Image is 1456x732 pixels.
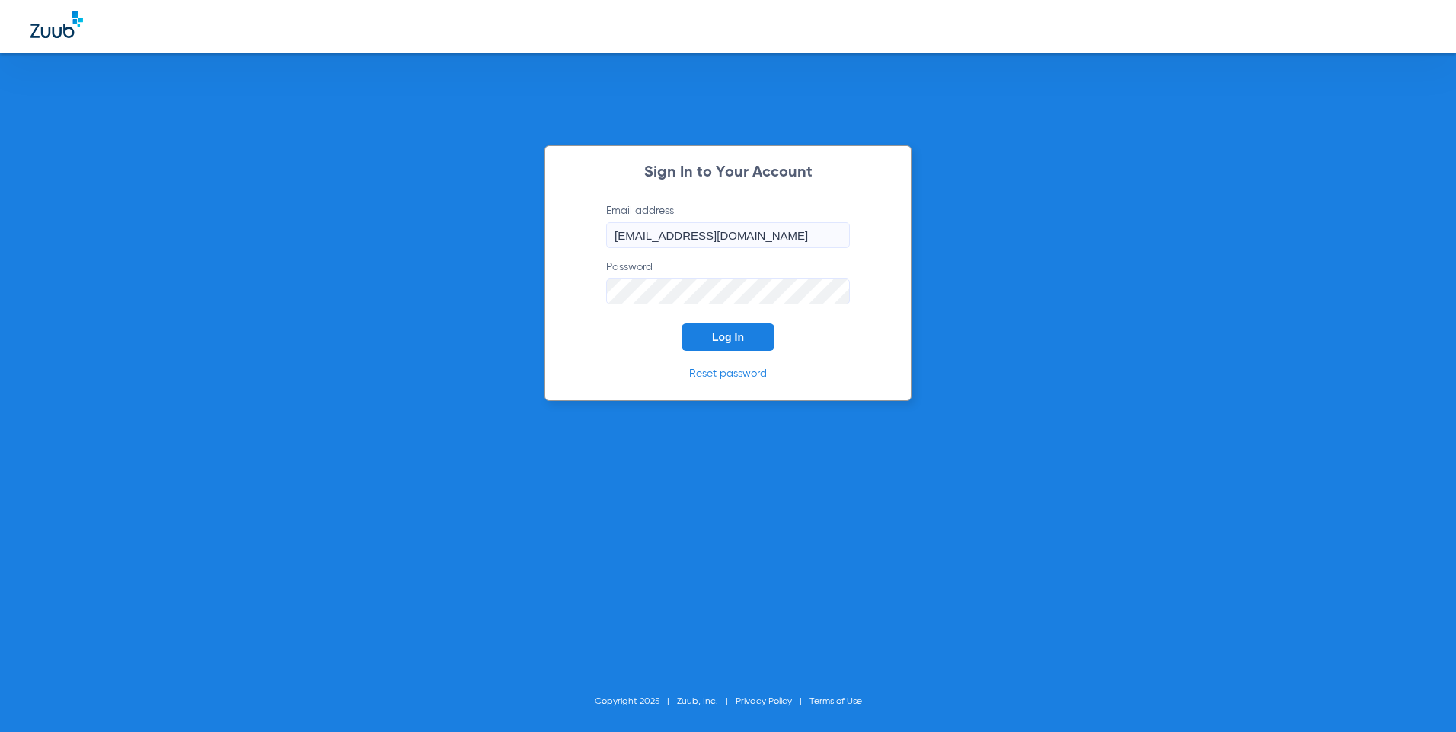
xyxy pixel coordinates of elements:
[606,222,850,248] input: Email address
[30,11,83,38] img: Zuub Logo
[595,694,677,709] li: Copyright 2025
[689,368,767,379] a: Reset password
[583,165,873,180] h2: Sign In to Your Account
[682,323,774,351] button: Log In
[606,203,850,248] label: Email address
[712,331,744,343] span: Log In
[677,694,736,709] li: Zuub, Inc.
[809,697,862,706] a: Terms of Use
[606,259,850,304] label: Password
[606,278,850,304] input: Password
[736,697,792,706] a: Privacy Policy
